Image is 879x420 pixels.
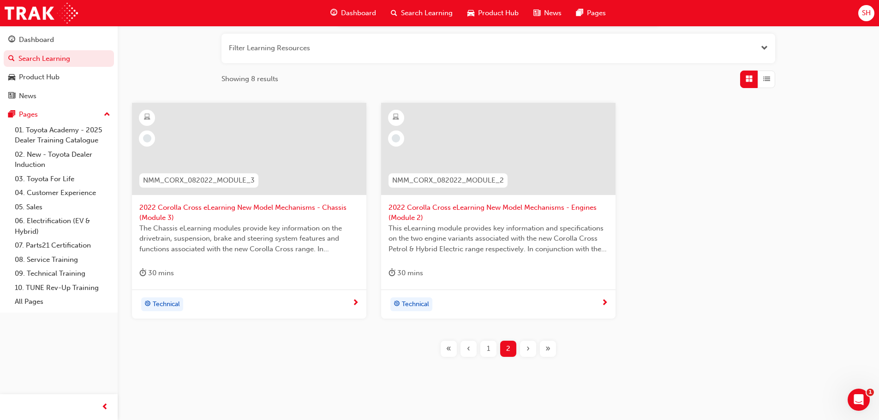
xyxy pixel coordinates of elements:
[19,109,38,120] div: Pages
[601,299,608,308] span: next-icon
[11,123,114,148] a: 01. Toyota Academy - 2025 Dealer Training Catalogue
[746,74,753,84] span: Grid
[763,74,770,84] span: List
[8,92,15,101] span: news-icon
[538,341,558,357] button: Last page
[139,267,146,279] span: duration-icon
[518,341,538,357] button: Next page
[383,4,460,23] a: search-iconSearch Learning
[459,341,478,357] button: Previous page
[761,43,768,53] button: Open the filter
[132,103,366,319] a: NMM_CORX_082022_MODULE_32022 Corolla Cross eLearning New Model Mechanisms - Chassis (Module 3)The...
[11,266,114,281] a: 09. Technical Training
[467,343,470,354] span: ‹
[533,7,540,19] span: news-icon
[221,74,278,84] span: Showing 8 results
[19,91,36,101] div: News
[104,109,110,121] span: up-icon
[392,134,400,142] span: learningRecordVerb_NONE-icon
[394,298,400,310] span: target-icon
[381,103,616,319] a: NMM_CORX_082022_MODULE_22022 Corolla Cross eLearning New Model Mechanisms - Engines (Module 2)Thi...
[487,343,490,354] span: 1
[526,4,569,23] a: news-iconNews
[862,8,871,18] span: SH
[341,8,376,18] span: Dashboard
[11,281,114,295] a: 10. TUNE Rev-Up Training
[4,30,114,106] button: DashboardSearch LearningProduct HubNews
[587,8,606,18] span: Pages
[446,343,451,354] span: «
[11,148,114,172] a: 02. New - Toyota Dealer Induction
[848,389,870,411] iframe: Intercom live chat
[323,4,383,23] a: guage-iconDashboard
[392,175,504,186] span: NMM_CORX_082022_MODULE_2
[144,112,150,124] span: learningResourceType_ELEARNING-icon
[352,299,359,308] span: next-icon
[11,214,114,238] a: 06. Electrification (EV & Hybrid)
[8,55,15,63] span: search-icon
[153,299,180,310] span: Technical
[102,402,108,413] span: prev-icon
[439,341,459,357] button: First page
[19,35,54,45] div: Dashboard
[858,5,874,21] button: SH
[139,223,359,254] span: The Chassis eLearning modules provide key information on the drivetrain, suspension, brake and st...
[330,7,337,19] span: guage-icon
[576,7,583,19] span: pages-icon
[401,8,453,18] span: Search Learning
[5,3,78,24] img: Trak
[11,295,114,309] a: All Pages
[506,343,510,354] span: 2
[389,202,608,223] span: 2022 Corolla Cross eLearning New Model Mechanisms - Engines (Module 2)
[389,223,608,254] span: This eLearning module provides key information and specifications on the two engine variants asso...
[143,134,151,142] span: learningRecordVerb_NONE-icon
[11,172,114,186] a: 03. Toyota For Life
[867,389,874,396] span: 1
[4,106,114,123] button: Pages
[11,200,114,214] a: 05. Sales
[8,111,15,119] span: pages-icon
[544,8,562,18] span: News
[569,4,613,23] a: pages-iconPages
[8,36,15,44] span: guage-icon
[8,73,15,82] span: car-icon
[19,72,60,83] div: Product Hub
[393,112,399,124] span: learningResourceType_ELEARNING-icon
[498,341,518,357] button: Page 2
[391,7,397,19] span: search-icon
[143,175,255,186] span: NMM_CORX_082022_MODULE_3
[4,88,114,105] a: News
[144,298,151,310] span: target-icon
[11,253,114,267] a: 08. Service Training
[139,202,359,223] span: 2022 Corolla Cross eLearning New Model Mechanisms - Chassis (Module 3)
[526,343,530,354] span: ›
[402,299,429,310] span: Technical
[11,186,114,200] a: 04. Customer Experience
[389,267,395,279] span: duration-icon
[4,69,114,86] a: Product Hub
[4,31,114,48] a: Dashboard
[478,8,519,18] span: Product Hub
[4,50,114,67] a: Search Learning
[389,267,423,279] div: 30 mins
[11,238,114,253] a: 07. Parts21 Certification
[139,267,174,279] div: 30 mins
[545,343,550,354] span: »
[467,7,474,19] span: car-icon
[460,4,526,23] a: car-iconProduct Hub
[478,341,498,357] button: Page 1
